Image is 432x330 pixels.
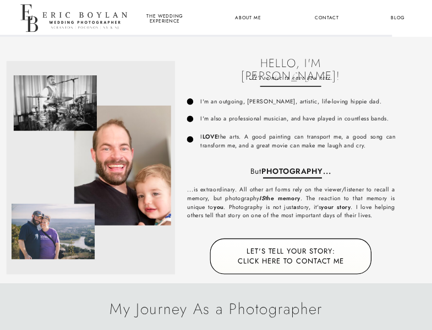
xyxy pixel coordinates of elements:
[259,194,265,202] i: IS
[145,14,184,23] a: the wedding experience
[314,14,340,23] a: Contact
[259,194,300,202] b: the memory
[250,166,261,177] span: But
[321,202,351,211] b: your story
[42,300,391,317] h2: My Journey As a Photographer
[385,14,411,23] a: Blog
[241,57,341,68] h1: Hello, I'm [PERSON_NAME]!
[293,202,297,211] b: a
[241,72,341,83] p: It's so nice to have you here.
[200,97,428,106] p: I'm an outgoing, [PERSON_NAME], artistic, life-loving hippie dad.
[187,185,395,222] p: ...is extraordinary. All other art forms rely on the viewer/listener to recall a memory, but phot...
[200,114,397,123] p: I'm also a professional musician, and have played in countless bands.
[229,246,352,266] a: Let's tell your story:Click here to Contact me
[231,14,265,23] a: About Me
[190,166,392,175] p: ...
[200,133,396,150] p: I the arts. A good painting can transport me, a good song can transform me, and a great movie can...
[214,202,224,211] b: you
[261,166,323,177] b: PHOTOGRAPHY
[229,246,352,266] nav: Let's tell your story: Click here to Contact me
[203,133,218,141] b: LOVE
